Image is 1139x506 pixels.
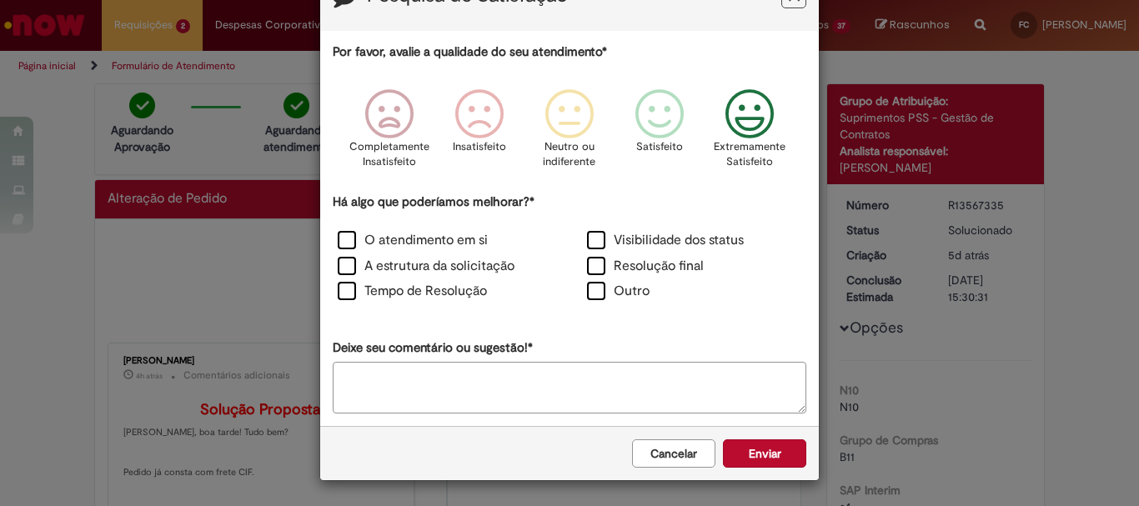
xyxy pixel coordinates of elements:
label: A estrutura da solicitação [338,257,514,276]
div: Neutro ou indiferente [527,77,612,191]
div: Insatisfeito [437,77,522,191]
div: Satisfeito [617,77,702,191]
label: Tempo de Resolução [338,282,487,301]
p: Extremamente Satisfeito [714,139,785,170]
p: Satisfeito [636,139,683,155]
button: Enviar [723,439,806,468]
p: Completamente Insatisfeito [349,139,429,170]
div: Extremamente Satisfeito [707,77,792,191]
button: Cancelar [632,439,715,468]
label: Resolução final [587,257,704,276]
p: Insatisfeito [453,139,506,155]
label: Por favor, avalie a qualidade do seu atendimento* [333,43,607,61]
label: O atendimento em si [338,231,488,250]
p: Neutro ou indiferente [539,139,600,170]
label: Visibilidade dos status [587,231,744,250]
label: Outro [587,282,650,301]
label: Deixe seu comentário ou sugestão!* [333,339,533,357]
div: Completamente Insatisfeito [346,77,431,191]
div: Há algo que poderíamos melhorar?* [333,193,806,306]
